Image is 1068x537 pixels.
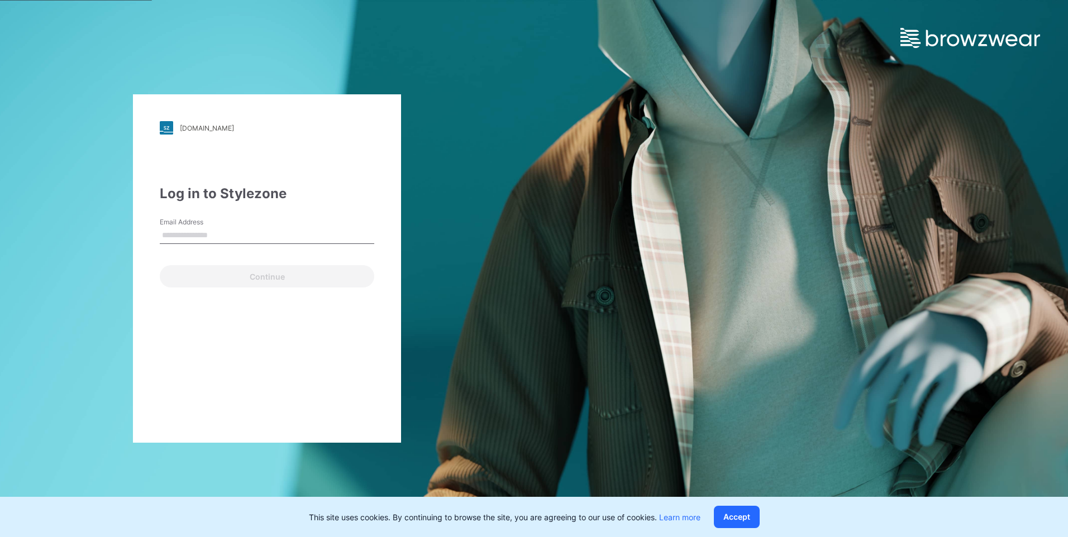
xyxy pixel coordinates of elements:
img: browzwear-logo.e42bd6dac1945053ebaf764b6aa21510.svg [900,28,1040,48]
img: stylezone-logo.562084cfcfab977791bfbf7441f1a819.svg [160,121,173,135]
p: This site uses cookies. By continuing to browse the site, you are agreeing to our use of cookies. [309,511,700,523]
div: Log in to Stylezone [160,184,374,204]
a: Learn more [659,512,700,522]
div: [DOMAIN_NAME] [180,124,234,132]
a: [DOMAIN_NAME] [160,121,374,135]
button: Accept [714,506,760,528]
label: Email Address [160,217,238,227]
